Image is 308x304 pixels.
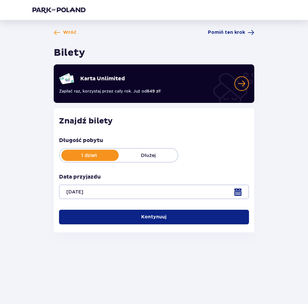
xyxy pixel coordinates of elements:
span: Wróć [63,29,77,36]
a: Wróć [54,29,77,36]
img: Park of Poland logo [32,7,86,13]
p: Długość pobytu [59,137,103,144]
h1: Bilety [54,46,85,59]
p: Kontynuuj [141,214,166,220]
p: Dłużej [119,152,178,159]
p: Data przyjazdu [59,173,101,181]
p: 1 dzień [60,152,119,159]
button: Kontynuuj [59,210,249,224]
span: Pomiń ten krok [208,29,245,36]
a: Pomiń ten krok [208,29,254,36]
h2: Znajdź bilety [59,116,249,126]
